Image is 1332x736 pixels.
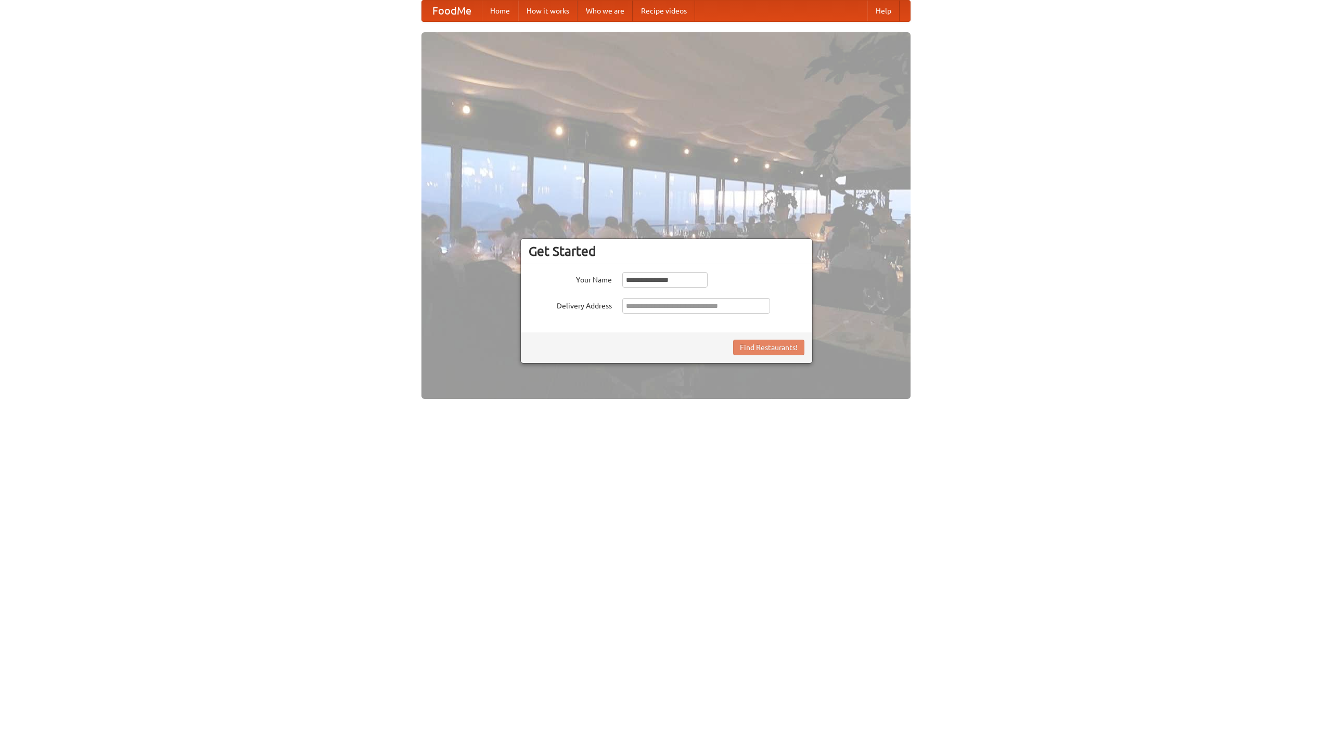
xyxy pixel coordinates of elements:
a: Recipe videos [633,1,695,21]
label: Your Name [529,272,612,285]
a: FoodMe [422,1,482,21]
a: Who we are [578,1,633,21]
a: How it works [518,1,578,21]
label: Delivery Address [529,298,612,311]
a: Home [482,1,518,21]
button: Find Restaurants! [733,340,804,355]
a: Help [867,1,900,21]
h3: Get Started [529,243,804,259]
